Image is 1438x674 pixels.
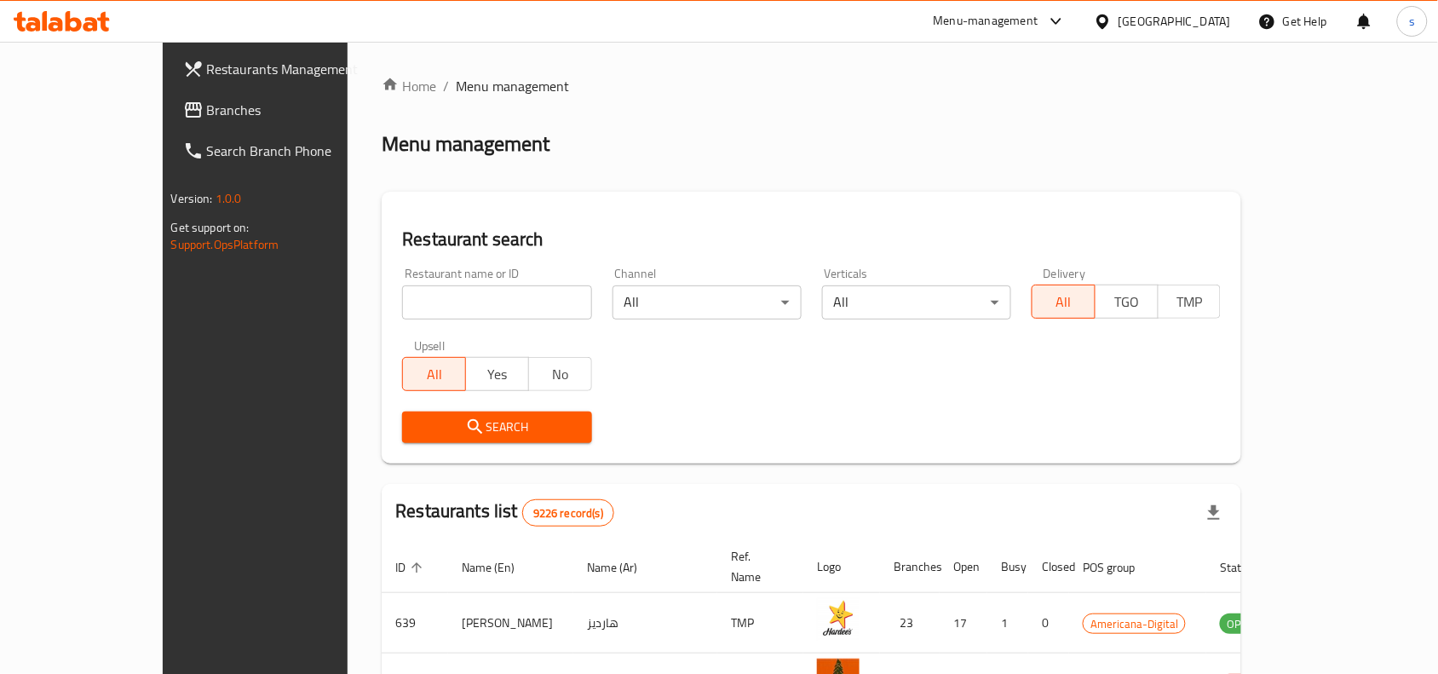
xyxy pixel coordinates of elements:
h2: Menu management [382,130,549,158]
div: OPEN [1220,614,1262,634]
span: All [410,362,459,387]
span: No [536,362,585,387]
button: No [528,357,592,391]
a: Support.OpsPlatform [171,233,279,256]
span: Status [1220,557,1275,578]
button: Search [402,412,591,443]
span: Get support on: [171,216,250,239]
span: Americana-Digital [1084,614,1185,634]
span: ID [395,557,428,578]
td: 1 [987,593,1028,654]
td: 639 [382,593,448,654]
th: Busy [987,541,1028,593]
div: Menu-management [934,11,1038,32]
div: All [822,285,1011,320]
span: 1.0.0 [216,187,242,210]
td: 17 [940,593,987,654]
td: 0 [1028,593,1069,654]
button: TGO [1095,285,1159,319]
a: Search Branch Phone [170,130,403,171]
span: Name (Ar) [587,557,659,578]
th: Open [940,541,987,593]
nav: breadcrumb [382,76,1241,96]
h2: Restaurant search [402,227,1221,252]
span: Restaurants Management [207,59,389,79]
th: Closed [1028,541,1069,593]
button: All [1032,285,1096,319]
span: TGO [1102,290,1152,314]
span: TMP [1165,290,1215,314]
h2: Restaurants list [395,498,614,527]
span: s [1409,12,1415,31]
input: Search for restaurant name or ID.. [402,285,591,320]
span: All [1039,290,1089,314]
span: Version: [171,187,213,210]
div: [GEOGRAPHIC_DATA] [1119,12,1231,31]
span: Yes [473,362,522,387]
td: [PERSON_NAME] [448,593,573,654]
span: Ref. Name [731,546,783,587]
span: 9226 record(s) [523,505,613,521]
a: Branches [170,89,403,130]
label: Upsell [414,340,446,352]
label: Delivery [1044,268,1086,279]
div: All [613,285,802,320]
th: Branches [880,541,940,593]
div: Export file [1194,493,1234,533]
span: Menu management [456,76,569,96]
span: Branches [207,100,389,120]
td: هارديز [573,593,717,654]
span: Search [416,417,578,438]
a: Restaurants Management [170,49,403,89]
button: TMP [1158,285,1222,319]
td: TMP [717,593,803,654]
img: Hardee's [817,598,860,641]
span: Search Branch Phone [207,141,389,161]
button: All [402,357,466,391]
td: 23 [880,593,940,654]
button: Yes [465,357,529,391]
th: Logo [803,541,880,593]
span: OPEN [1220,614,1262,634]
li: / [443,76,449,96]
a: Home [382,76,436,96]
span: Name (En) [462,557,537,578]
span: POS group [1083,557,1157,578]
div: Total records count [522,499,614,527]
